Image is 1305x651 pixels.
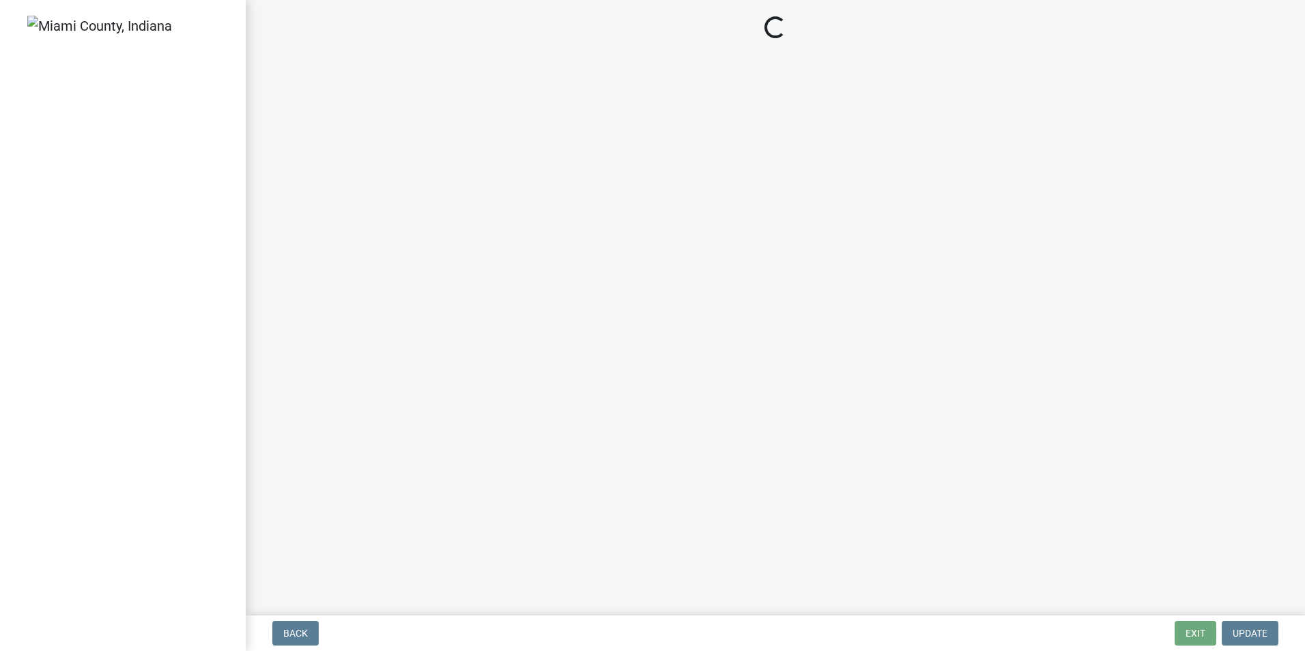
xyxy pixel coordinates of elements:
[283,628,308,639] span: Back
[1233,628,1267,639] span: Update
[27,16,172,36] img: Miami County, Indiana
[1222,621,1278,646] button: Update
[1175,621,1216,646] button: Exit
[272,621,319,646] button: Back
